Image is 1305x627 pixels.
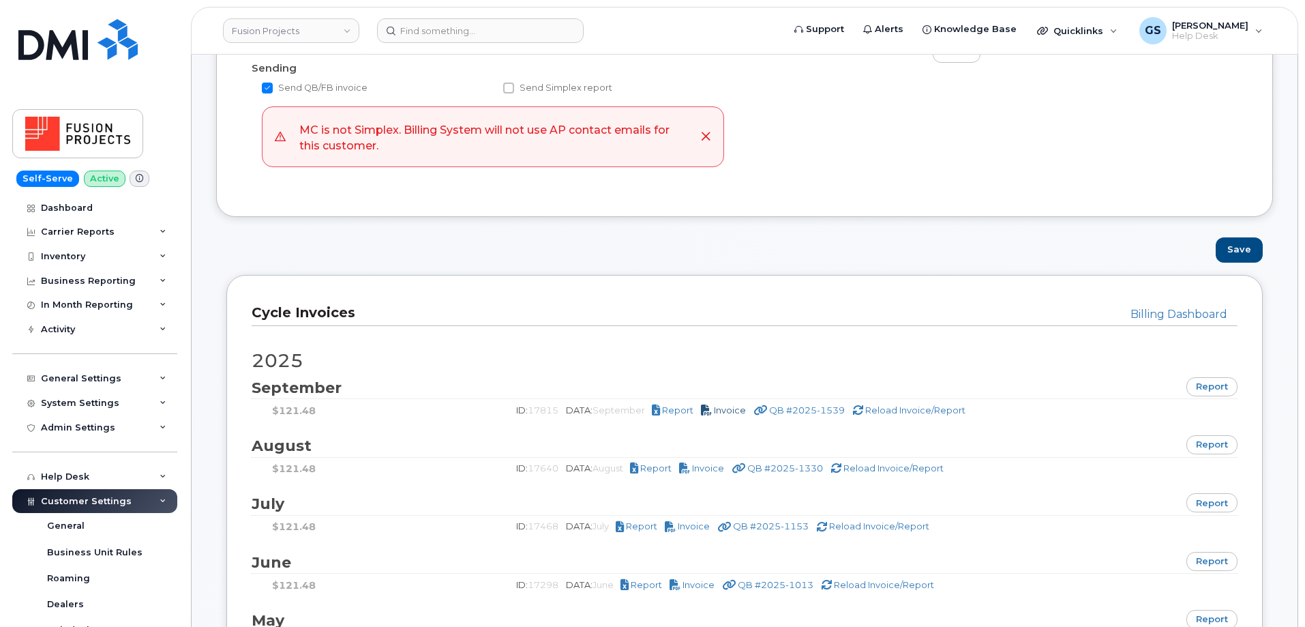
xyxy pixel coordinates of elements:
[1186,493,1237,512] a: report
[252,304,1227,322] h3: Cycle Invoices
[806,23,844,36] span: Support
[678,521,710,531] span: Download PDF Invoice
[1053,25,1103,36] span: Quicklinks
[1130,17,1272,44] div: Gabriel Santiago
[665,521,712,531] a: Invoice
[262,83,273,93] input: Send QB/FB invoice
[747,463,823,473] span: Go to QB Invoice
[223,18,359,43] a: Fusion Projects
[829,521,929,531] span: Rebuild report/Reapply invoice credits (this operation doesn't fix total charge if it's changed)
[272,463,316,475] span: $121.48
[616,521,659,531] a: Report
[670,579,717,590] a: Invoice
[714,405,746,415] span: Download PDF Invoice
[785,16,854,43] a: Support
[566,579,616,590] span: DATA:
[262,80,367,96] label: Send QB/FB invoice
[843,463,944,473] span: Rebuild report/Reapply invoice credits (this operation doesn't fix total charge if it's changed)
[769,405,845,415] span: Go to QB Invoice
[834,579,934,590] span: Rebuild report/Reapply invoice credits (this operation doesn't fix total charge if it's changed)
[566,405,647,415] span: DATA:
[1186,435,1237,454] a: report
[299,119,689,154] div: MC is not Simplex. Billing System will not use AP contact emails for this customer.
[631,579,662,590] span: Download Excel Report
[630,463,674,473] a: Report
[272,579,316,592] span: $121.48
[722,579,815,590] a: QB #2025-1013
[913,16,1026,43] a: Knowledge Base
[852,405,965,415] a: Reload Invoice/Report
[753,405,847,415] a: QB #2025-1539
[626,521,657,531] span: Download Excel Report
[692,463,724,473] span: Download PDF Invoice
[875,23,903,36] span: Alerts
[528,579,558,590] span: 17298
[682,579,715,590] span: Download PDF Invoice
[252,63,734,74] h4: Sending
[934,23,1017,36] span: Knowledge Base
[1172,31,1248,42] span: Help Desk
[652,405,695,415] a: Report
[252,379,355,397] span: September
[679,463,726,473] a: Invoice
[566,521,611,531] span: DATA:
[662,405,693,415] span: Download Excel Report
[854,16,913,43] a: Alerts
[1130,308,1227,321] a: Billing Dashboard
[701,405,748,415] a: Invoice
[377,18,584,43] input: Find something...
[592,521,609,531] span: Billed based on July 2025
[733,521,809,531] span: Go to QB Invoice
[503,80,612,96] label: Send Simplex report
[640,463,672,473] span: Download Excel Report
[1216,237,1263,263] button: Save
[830,463,944,473] a: Reload Invoice/Report
[252,553,305,572] span: June
[1186,552,1237,571] a: report
[865,405,965,415] span: Rebuild report/Reapply invoice credits (this operation doesn't fix total charge if it's changed)
[528,405,558,415] span: 17815
[252,351,1237,371] h2: 2025
[516,521,560,531] span: ID:
[821,579,934,590] a: Reload Invoice/Report
[1186,377,1237,396] a: report
[272,405,316,417] span: $121.48
[516,579,560,590] span: ID:
[592,405,645,415] span: Billed based on September 2025
[272,521,316,533] span: $121.48
[816,521,929,531] a: Reload Invoice/Report
[566,463,625,473] span: DATA:
[1145,23,1161,39] span: GS
[732,463,825,473] a: QB #2025-1330
[738,579,813,590] span: Go to QB Invoice
[503,83,514,93] input: Send Simplex report
[592,463,623,473] span: Billed based on August 2025
[252,437,325,455] span: August
[1172,20,1248,31] span: [PERSON_NAME]
[516,405,560,415] span: ID:
[528,463,558,473] span: 17640
[516,463,560,473] span: ID:
[528,521,558,531] span: 17468
[620,579,664,590] a: Report
[717,521,811,531] a: QB #2025-1153
[592,579,614,590] span: Billed based on June 2025
[252,495,298,513] span: July
[1027,17,1127,44] div: Quicklinks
